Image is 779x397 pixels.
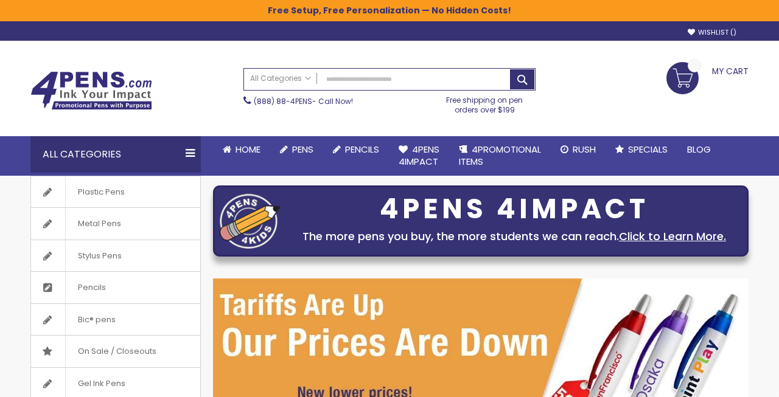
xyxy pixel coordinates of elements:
[31,336,200,367] a: On Sale / Closeouts
[65,176,137,208] span: Plastic Pens
[244,69,317,89] a: All Categories
[30,71,152,110] img: 4Pens Custom Pens and Promotional Products
[619,229,726,244] a: Click to Learn More.
[449,136,551,176] a: 4PROMOTIONALITEMS
[31,304,200,336] a: Bic® pens
[323,136,389,163] a: Pencils
[677,136,721,163] a: Blog
[30,136,201,173] div: All Categories
[292,143,313,156] span: Pens
[287,196,742,222] div: 4PENS 4IMPACT
[628,143,668,156] span: Specials
[270,136,323,163] a: Pens
[459,143,541,168] span: 4PROMOTIONAL ITEMS
[213,136,270,163] a: Home
[31,208,200,240] a: Metal Pens
[31,240,200,272] a: Stylus Pens
[573,143,596,156] span: Rush
[287,228,742,245] div: The more pens you buy, the more students we can reach.
[31,272,200,303] a: Pencils
[65,336,169,367] span: On Sale / Closeouts
[687,143,711,156] span: Blog
[254,96,312,106] a: (888) 88-4PENS
[434,91,536,115] div: Free shipping on pen orders over $199
[250,74,311,83] span: All Categories
[65,208,133,240] span: Metal Pens
[606,136,677,163] a: Specials
[31,176,200,208] a: Plastic Pens
[345,143,379,156] span: Pencils
[65,272,118,303] span: Pencils
[220,193,281,249] img: four_pen_logo.png
[389,136,449,176] a: 4Pens4impact
[399,143,439,168] span: 4Pens 4impact
[688,28,736,37] a: Wishlist
[65,304,128,336] span: Bic® pens
[236,143,260,156] span: Home
[65,240,134,272] span: Stylus Pens
[551,136,606,163] a: Rush
[254,96,353,106] span: - Call Now!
